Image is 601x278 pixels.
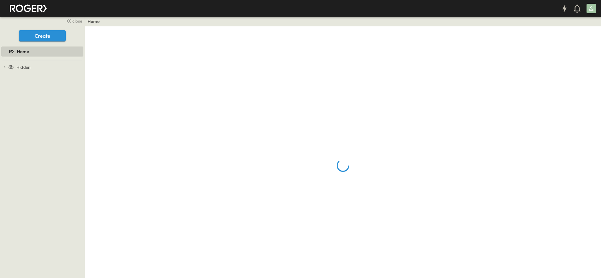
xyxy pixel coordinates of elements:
[16,64,31,70] span: Hidden
[63,16,83,25] button: close
[1,47,82,56] a: Home
[87,18,104,25] nav: breadcrumbs
[17,48,29,55] span: Home
[72,18,82,24] span: close
[19,30,66,41] button: Create
[87,18,100,25] a: Home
